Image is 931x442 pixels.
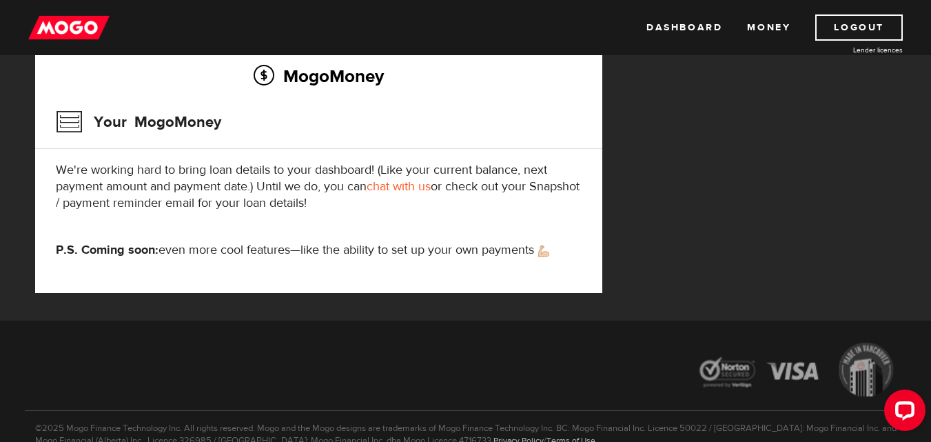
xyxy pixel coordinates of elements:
p: We're working hard to bring loan details to your dashboard! (Like your current balance, next paym... [56,162,582,212]
h3: Your MogoMoney [56,104,221,140]
a: Dashboard [646,14,722,41]
a: chat with us [367,179,431,194]
img: strong arm emoji [538,245,549,257]
h2: MogoMoney [56,61,582,90]
iframe: LiveChat chat widget [873,384,931,442]
a: Money [747,14,790,41]
a: Lender licences [799,45,903,55]
img: mogo_logo-11ee424be714fa7cbb0f0f49df9e16ec.png [28,14,110,41]
strong: P.S. Coming soon: [56,242,158,258]
img: legal-icons-92a2ffecb4d32d839781d1b4e4802d7b.png [686,332,907,410]
a: Logout [815,14,903,41]
p: even more cool features—like the ability to set up your own payments [56,242,582,259]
